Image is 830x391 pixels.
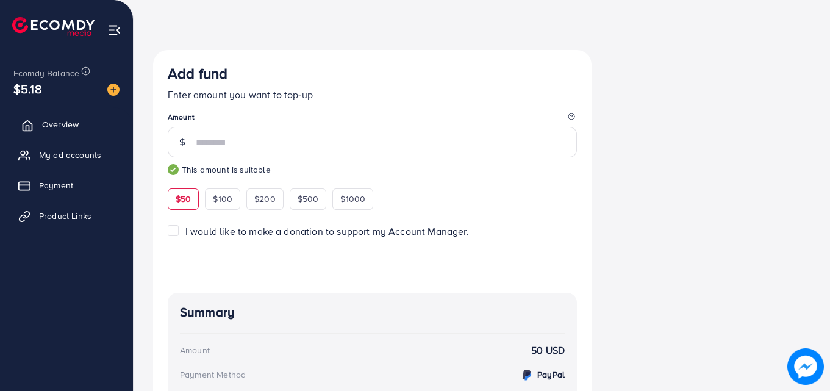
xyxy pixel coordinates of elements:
img: image [107,84,120,96]
span: Product Links [39,210,91,222]
strong: PayPal [537,368,565,381]
a: Product Links [9,204,124,228]
legend: Amount [168,112,577,127]
span: $50 [176,193,191,205]
a: Payment [9,173,124,198]
strong: 50 USD [531,343,565,357]
img: logo [12,17,95,36]
small: This amount is suitable [168,163,577,176]
img: image [787,348,824,385]
div: Amount [180,344,210,356]
span: Overview [42,118,79,131]
span: $5.18 [13,80,42,98]
p: Enter amount you want to top-up [168,87,577,102]
span: $500 [298,193,319,205]
img: guide [168,164,179,175]
span: $1000 [340,193,365,205]
span: My ad accounts [39,149,101,161]
a: My ad accounts [9,143,124,167]
div: Payment Method [180,368,246,381]
span: Payment [39,179,73,192]
img: menu [107,23,121,37]
img: credit [520,368,534,382]
span: $200 [254,193,276,205]
span: Ecomdy Balance [13,67,79,79]
h4: Summary [180,305,565,320]
span: I would like to make a donation to support my Account Manager. [185,224,469,238]
span: $100 [213,193,232,205]
h3: Add fund [168,65,227,82]
iframe: PayPal [455,253,577,274]
a: Overview [9,112,124,137]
